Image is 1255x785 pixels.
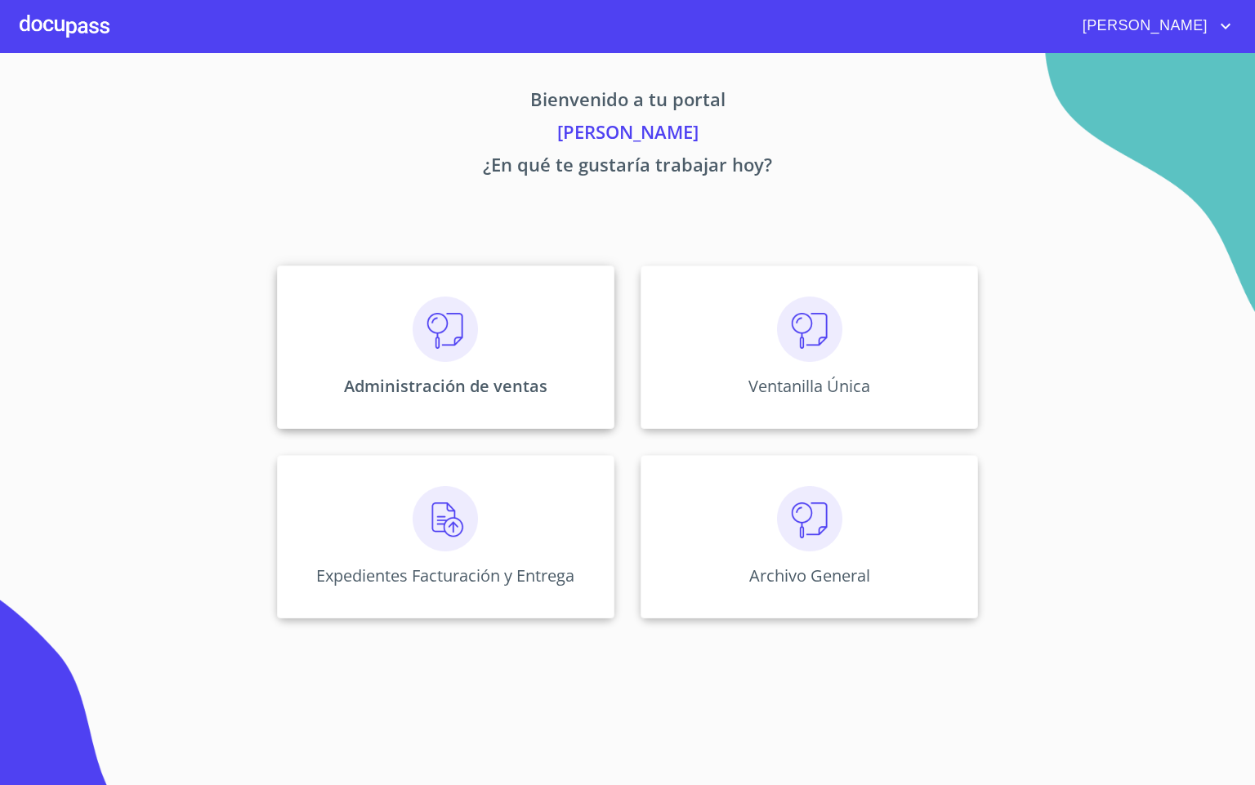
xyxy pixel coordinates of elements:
p: Ventanilla Única [748,375,870,397]
p: Administración de ventas [344,375,547,397]
p: Archivo General [749,564,870,587]
button: account of current user [1070,13,1235,39]
p: Expedientes Facturación y Entrega [316,564,574,587]
p: Bienvenido a tu portal [124,86,1131,118]
img: carga.png [413,486,478,551]
span: [PERSON_NAME] [1070,13,1216,39]
img: consulta.png [777,297,842,362]
img: consulta.png [413,297,478,362]
p: ¿En qué te gustaría trabajar hoy? [124,151,1131,184]
img: consulta.png [777,486,842,551]
p: [PERSON_NAME] [124,118,1131,151]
